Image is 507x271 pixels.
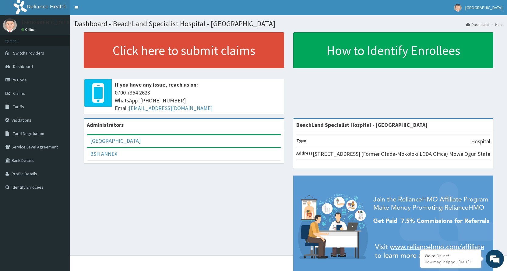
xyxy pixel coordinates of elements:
[84,32,284,68] a: Click here to submit claims
[471,137,490,145] p: Hospital
[293,32,494,68] a: How to Identify Enrollees
[313,150,490,158] p: [STREET_ADDRESS] (Former Ofada-Mokoloki LCDA Office) Mowe Ogun State
[296,121,428,128] strong: BeachLand Specialist Hospital - [GEOGRAPHIC_DATA]
[90,150,117,157] a: BSH ANNEX
[296,150,313,156] b: Address
[21,27,36,32] a: Online
[13,91,25,96] span: Claims
[21,20,72,25] p: [GEOGRAPHIC_DATA]
[13,64,33,69] span: Dashboard
[115,89,281,112] span: 0700 7354 2623 WhatsApp: [PHONE_NUMBER] Email:
[454,4,462,12] img: User Image
[75,20,502,28] h1: Dashboard - BeachLand Specialist Hospital - [GEOGRAPHIC_DATA]
[13,131,44,136] span: Tariff Negotiation
[13,104,24,109] span: Tariffs
[87,121,124,128] b: Administrators
[465,5,502,10] span: [GEOGRAPHIC_DATA]
[425,253,477,259] div: We're Online!
[466,22,489,27] a: Dashboard
[90,137,141,144] a: [GEOGRAPHIC_DATA]
[489,22,502,27] li: Here
[115,81,198,88] b: If you have any issue, reach us on:
[296,138,306,143] b: Type
[13,50,44,56] span: Switch Providers
[3,18,17,32] img: User Image
[425,259,477,265] p: How may I help you today?
[129,105,213,112] a: [EMAIL_ADDRESS][DOMAIN_NAME]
